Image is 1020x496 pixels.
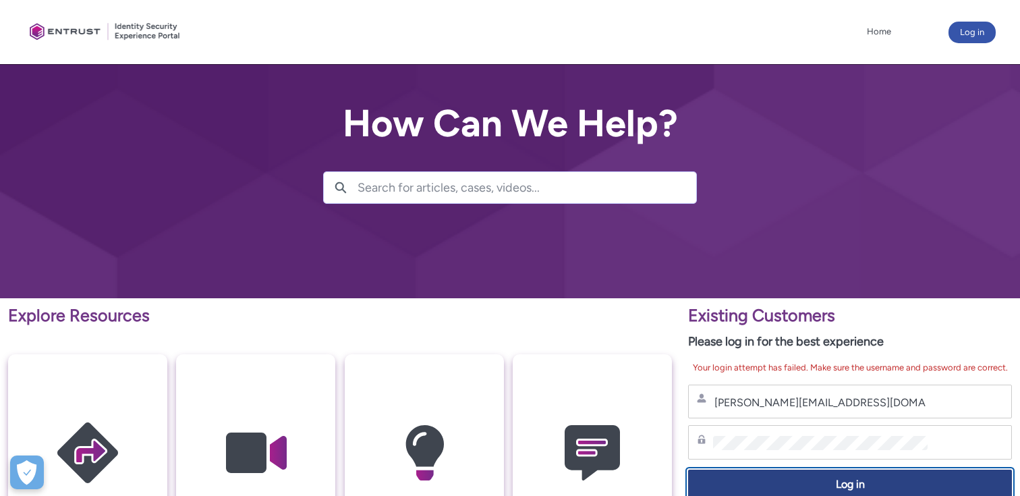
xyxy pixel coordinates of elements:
[10,456,44,489] button: Open Preferences
[358,172,696,203] input: Search for articles, cases, videos...
[948,22,996,43] button: Log in
[688,361,1012,375] div: Your login attempt has failed. Make sure the username and password are correct.
[958,434,1020,496] iframe: Qualified Messenger
[863,22,895,42] a: Home
[688,333,1012,351] p: Please log in for the best experience
[323,103,697,144] h2: How Can We Help?
[8,303,672,329] p: Explore Resources
[697,477,1003,493] span: Log in
[324,172,358,203] button: Search
[10,456,44,489] div: Cookie Preferences
[713,395,928,410] input: Username
[688,303,1012,329] p: Existing Customers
